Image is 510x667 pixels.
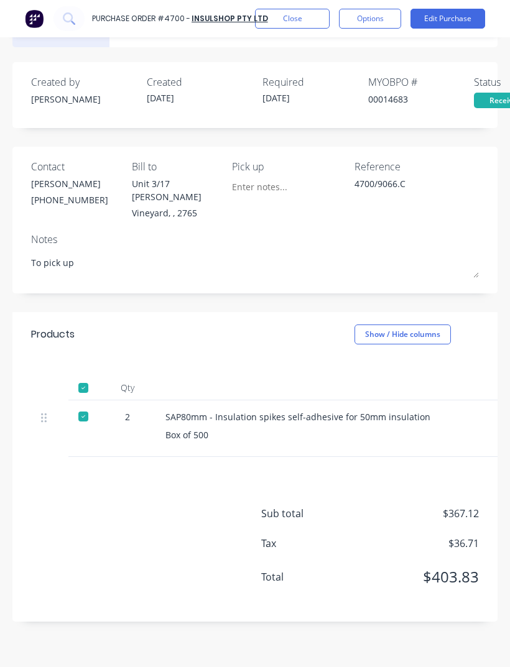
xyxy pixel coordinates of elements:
div: Pick up [232,159,345,174]
div: [PERSON_NAME] [31,177,108,190]
div: Unit 3/17 [PERSON_NAME] [132,177,223,203]
div: Reference [355,159,479,174]
button: Options [339,9,401,29]
span: Sub total [261,506,355,521]
textarea: To pick up [31,250,479,278]
div: [PHONE_NUMBER] [31,193,108,206]
div: Bill to [132,159,223,174]
div: Contact [31,159,123,174]
div: MYOB PO # [368,75,474,90]
img: Factory [25,9,44,28]
div: Created [147,75,253,90]
button: Edit Purchase [410,9,485,29]
div: [PERSON_NAME] [31,93,137,106]
div: Required [262,75,368,90]
div: 00014683 [368,93,474,106]
a: Insulshop Pty Ltd [192,13,268,24]
button: Close [255,9,330,29]
div: Qty [100,375,155,400]
span: Total [261,569,355,584]
div: Products [31,327,75,342]
span: $36.71 [355,536,479,551]
div: 2 [109,410,146,423]
span: Tax [261,536,355,551]
span: $403.83 [355,566,479,588]
textarea: 4700/9066.C [355,177,479,205]
div: Notes [31,232,479,247]
input: Enter notes... [232,177,345,196]
div: Created by [31,75,137,90]
button: Show / Hide columns [355,324,451,344]
div: Vineyard, , 2765 [132,206,223,219]
div: Purchase Order #4700 - [92,13,190,24]
span: $367.12 [355,506,479,521]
